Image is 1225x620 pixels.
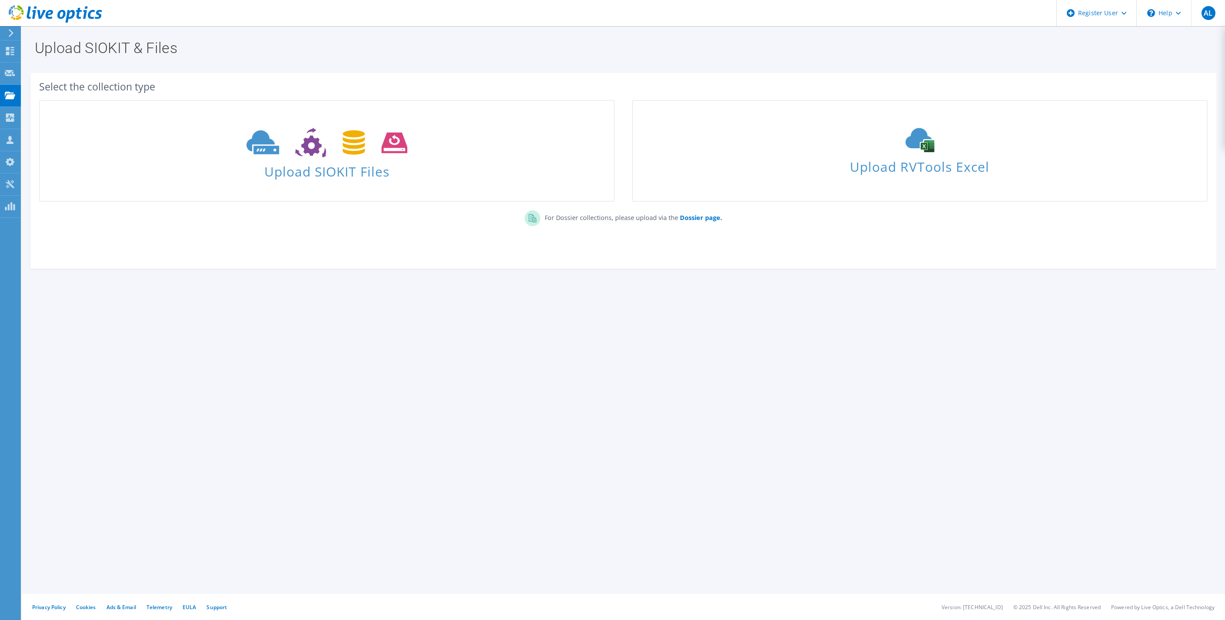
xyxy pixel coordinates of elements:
[678,213,722,222] a: Dossier page.
[146,603,172,611] a: Telemetry
[1202,6,1215,20] span: AL
[39,100,615,202] a: Upload SIOKIT Files
[35,40,1208,55] h1: Upload SIOKIT & Files
[206,603,227,611] a: Support
[1111,603,1215,611] li: Powered by Live Optics, a Dell Technology
[107,603,136,611] a: Ads & Email
[76,603,96,611] a: Cookies
[632,100,1208,202] a: Upload RVTools Excel
[942,603,1003,611] li: Version: [TECHNICAL_ID]
[680,213,722,222] b: Dossier page.
[633,155,1207,174] span: Upload RVTools Excel
[1147,9,1155,17] svg: \n
[39,82,1208,91] div: Select the collection type
[32,603,66,611] a: Privacy Policy
[40,160,614,178] span: Upload SIOKIT Files
[183,603,196,611] a: EULA
[1013,603,1101,611] li: © 2025 Dell Inc. All Rights Reserved
[540,210,722,223] p: For Dossier collections, please upload via the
